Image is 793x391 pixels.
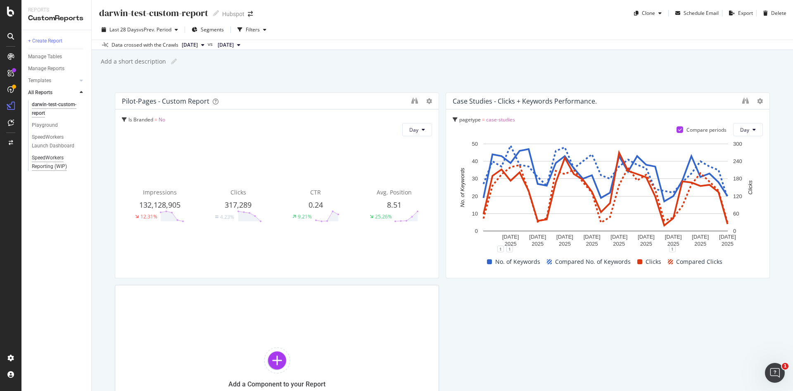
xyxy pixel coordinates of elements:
[453,140,758,249] svg: A chart.
[28,37,85,45] a: + Create Report
[115,92,439,278] div: pilot-pages - custom reportIs Branded = NoDayImpressions132,128,90512.31%Clicks317,289Equal4.23%C...
[610,234,627,240] text: [DATE]
[182,41,198,49] span: 2025 Sep. 30th
[638,234,655,240] text: [DATE]
[387,200,401,210] span: 8.51
[669,246,676,252] div: 1
[486,116,515,123] span: case-studies
[747,180,753,194] text: Clicks
[733,158,742,164] text: 240
[686,126,727,133] div: Compare periods
[28,76,51,85] div: Templates
[742,97,749,104] div: binoculars
[665,234,682,240] text: [DATE]
[143,188,177,196] span: Impressions
[222,10,245,18] div: Hubspot
[220,213,234,220] div: 4.23%
[672,7,719,20] button: Schedule Email
[98,7,208,19] div: darwin-test-custom-report
[719,234,736,240] text: [DATE]
[684,9,719,17] div: Schedule Email
[765,363,785,383] iframe: Intercom live chat
[309,200,323,210] span: 0.24
[100,57,166,66] div: Add a short description
[738,9,753,17] div: Export
[208,40,214,48] span: vs
[472,141,478,147] text: 50
[248,11,253,17] div: arrow-right-arrow-left
[692,234,709,240] text: [DATE]
[676,257,722,267] span: Compared Clicks
[32,100,79,118] div: darwin-test-custom-report
[28,88,52,97] div: All Reports
[214,40,244,50] button: [DATE]
[213,10,219,16] i: Edit report name
[782,363,788,370] span: 1
[472,211,478,217] text: 10
[28,52,85,61] a: Manage Tables
[32,121,85,130] a: Playground
[201,26,224,33] span: Segments
[234,23,270,36] button: Filters
[230,188,246,196] span: Clicks
[502,234,519,240] text: [DATE]
[225,200,252,210] span: 317,289
[495,257,540,267] span: No. of Keywords
[555,257,631,267] span: Compared No. of Keywords
[409,126,418,133] span: Day
[482,116,485,123] span: =
[109,26,139,33] span: Last 28 Days
[726,7,753,20] button: Export
[32,133,85,150] a: SpeedWorkers Launch Dashboard
[733,228,736,234] text: 0
[760,7,786,20] button: Delete
[733,193,742,199] text: 120
[722,241,734,247] text: 2025
[154,116,157,123] span: =
[112,41,178,49] div: Data crossed with the Crawls
[171,59,177,64] i: Edit report name
[28,64,85,73] a: Manage Reports
[139,200,180,210] span: 132,128,905
[497,246,504,252] div: 1
[28,52,62,61] div: Manage Tables
[228,380,325,388] div: Add a Component to your Report
[472,158,478,164] text: 40
[556,234,573,240] text: [DATE]
[402,123,432,136] button: Day
[298,213,312,220] div: 9.21%
[377,188,412,196] span: Avg. Position
[411,97,418,104] div: binoculars
[640,241,652,247] text: 2025
[694,241,706,247] text: 2025
[472,193,478,199] text: 20
[28,88,77,97] a: All Reports
[506,246,513,252] div: 1
[139,26,171,33] span: vs Prev. Period
[28,64,64,73] div: Manage Reports
[532,241,544,247] text: 2025
[218,41,234,49] span: 2025 Sep. 2nd
[375,213,392,220] div: 25.26%
[733,141,742,147] text: 300
[584,234,601,240] text: [DATE]
[529,234,546,240] text: [DATE]
[733,123,763,136] button: Day
[28,37,62,45] div: + Create Report
[32,121,58,130] div: Playground
[453,97,597,105] div: Case Studies - Clicks + Keywords Performance.
[28,14,85,23] div: CustomReports
[459,116,481,123] span: pagetype
[586,241,598,247] text: 2025
[459,168,465,207] text: No. of Keywords
[646,257,661,267] span: Clicks
[32,154,85,171] a: SpeedWorkers Reporting (WIP)
[733,176,742,182] text: 180
[98,23,181,36] button: Last 28 DaysvsPrev. Period
[28,7,85,14] div: Reports
[631,7,665,20] button: Clone
[733,211,739,217] text: 60
[667,241,679,247] text: 2025
[740,126,749,133] span: Day
[613,241,625,247] text: 2025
